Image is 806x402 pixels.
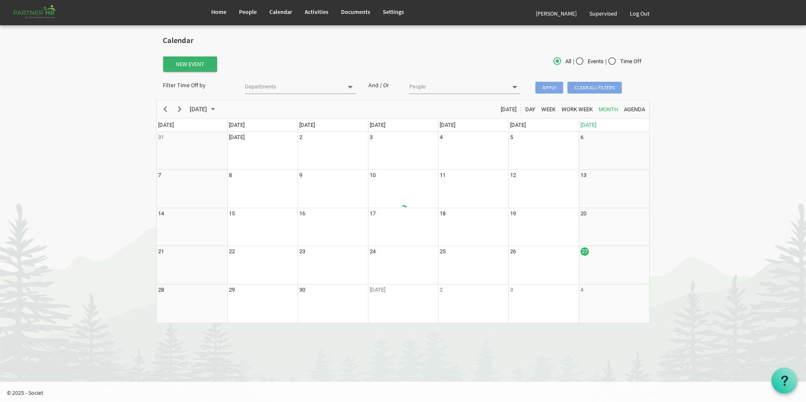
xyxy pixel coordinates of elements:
[156,100,650,323] schedule: of September 2025
[608,58,642,65] span: Time Off
[576,58,604,65] span: Events
[589,10,617,17] span: Supervised
[305,8,328,16] span: Activities
[529,2,583,25] a: [PERSON_NAME]
[535,82,563,94] span: Apply
[409,81,507,93] input: People
[245,81,342,93] input: Departments
[553,58,571,65] span: All
[567,82,622,94] span: Clear all filters
[362,81,403,89] div: And / Or
[269,8,292,16] span: Calendar
[156,81,239,89] div: Filter Time Off by
[163,56,217,72] button: New Event
[239,8,257,16] span: People
[623,2,656,25] a: Log Out
[485,56,650,68] div: | |
[7,389,806,397] p: © 2025 - Societ
[163,36,643,45] h2: Calendar
[383,8,404,16] span: Settings
[341,8,370,16] span: Documents
[211,8,226,16] span: Home
[583,2,623,25] a: Supervised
